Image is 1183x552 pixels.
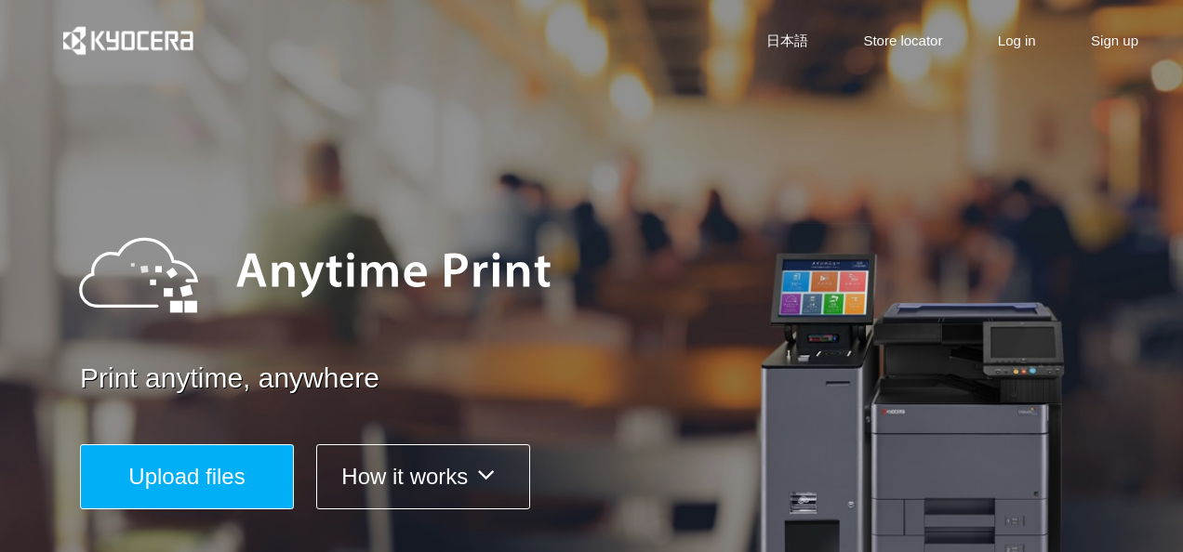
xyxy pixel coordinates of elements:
[766,31,808,50] a: 日本語
[128,464,245,489] span: Upload files
[316,444,530,509] button: How it works
[998,31,1036,50] a: Log in
[80,444,294,509] button: Upload files
[80,359,1150,399] a: Print anytime, anywhere
[863,31,942,50] a: Store locator
[1091,31,1138,50] a: Sign up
